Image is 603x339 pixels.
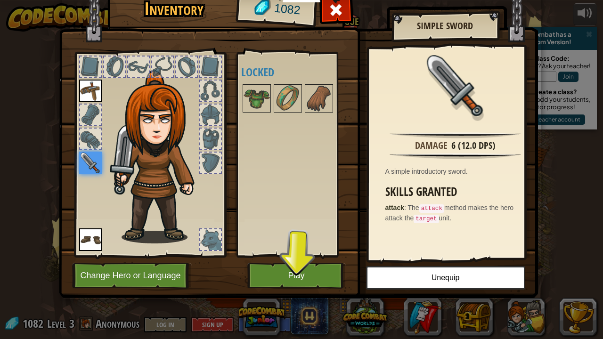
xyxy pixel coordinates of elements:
[390,153,521,159] img: hr.png
[247,263,346,289] button: Play
[401,21,489,31] h2: Simple Sword
[425,55,486,116] img: portrait.png
[385,186,530,198] h3: Skills Granted
[385,204,514,222] span: The method makes the hero attack the unit.
[385,167,530,176] div: A simple introductory sword.
[72,263,192,289] button: Change Hero or Language
[414,215,439,223] code: target
[451,139,496,153] div: 6 (12.0 DPS)
[415,139,448,153] div: Damage
[306,85,332,112] img: portrait.png
[241,66,359,78] h4: Locked
[79,228,102,251] img: portrait.png
[79,80,102,102] img: portrait.png
[390,132,521,138] img: hr.png
[419,204,444,213] code: attack
[110,70,211,243] img: hair_f2.png
[275,85,301,112] img: portrait.png
[404,204,408,211] span: :
[385,204,404,211] strong: attack
[244,85,270,112] img: portrait.png
[79,152,102,174] img: portrait.png
[366,266,525,290] button: Unequip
